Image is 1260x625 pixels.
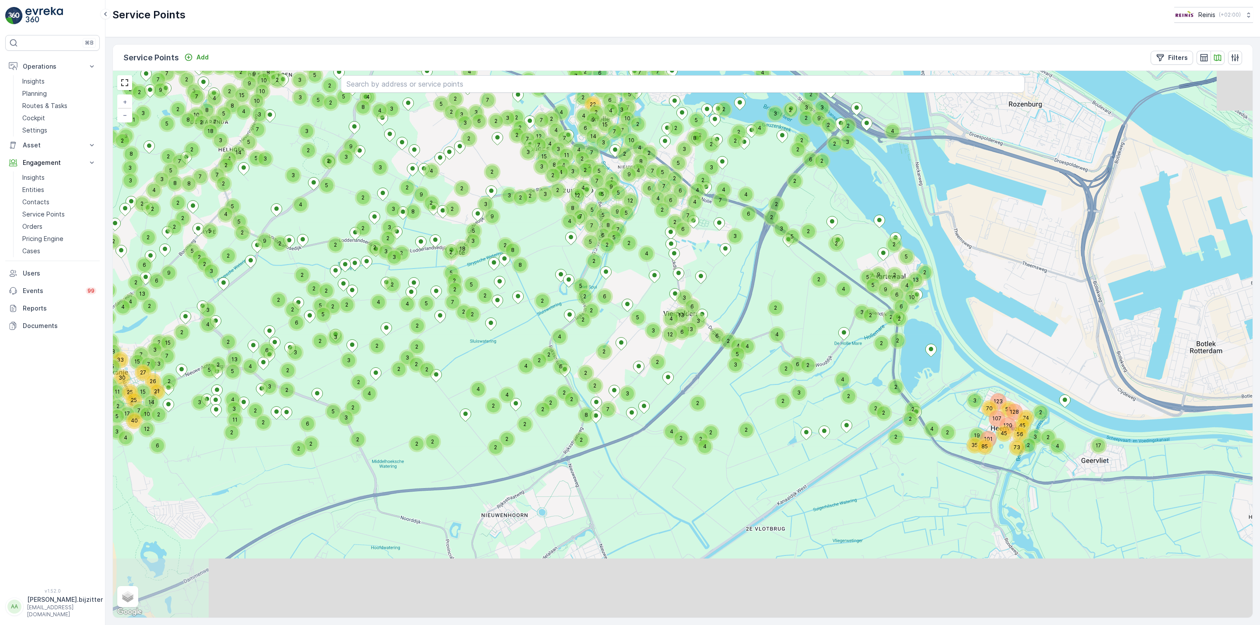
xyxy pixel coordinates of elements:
[753,122,766,135] div: 4
[185,143,191,148] div: 2
[23,62,82,71] p: Operations
[615,103,628,116] div: 3
[795,134,808,147] div: 2
[116,134,129,147] div: 2
[543,137,549,143] div: 4
[190,90,196,95] div: 7
[769,107,774,112] div: 3
[514,121,519,126] div: 2
[590,106,595,111] div: 2
[469,106,483,119] div: 3
[357,101,370,114] div: 8
[357,101,362,106] div: 8
[242,136,255,149] div: 5
[812,112,818,117] div: 9
[558,132,571,145] div: 7
[344,140,350,145] div: 9
[633,141,646,154] div: 4
[119,129,133,143] div: 3
[293,73,306,87] div: 3
[729,134,742,147] div: 2
[323,79,336,92] div: 2
[598,118,604,123] div: 15
[373,104,386,117] div: 4
[302,144,315,157] div: 2
[593,66,606,80] div: 6
[161,117,174,130] div: 5
[732,126,745,139] div: 2
[828,137,833,143] div: 2
[455,108,460,113] div: 3
[622,101,635,114] div: 7
[243,77,256,90] div: 9
[204,125,209,130] div: 18
[237,105,242,110] div: 4
[800,112,805,117] div: 2
[136,107,142,112] div: 3
[458,116,464,122] div: 3
[324,96,329,101] div: 2
[123,98,127,105] span: +
[136,107,150,120] div: 3
[784,104,797,117] div: 2
[625,134,630,139] div: 10
[717,103,723,108] div: 2
[253,108,258,113] div: 3
[271,73,284,87] div: 2
[678,143,691,156] div: 3
[19,112,100,124] a: Cockpit
[501,112,506,117] div: 3
[590,106,603,119] div: 2
[251,123,256,128] div: 7
[209,115,214,121] div: 7
[586,98,599,111] div: 22
[271,73,276,79] div: 2
[532,139,538,144] div: 7
[469,106,475,111] div: 3
[214,134,219,139] div: 3
[248,67,253,73] div: 9
[705,138,718,151] div: 2
[1174,7,1253,23] button: Reinis(+02:00)
[618,147,623,153] div: 2
[182,113,195,126] div: 8
[472,115,478,120] div: 6
[462,132,476,145] div: 2
[223,85,228,90] div: 2
[262,66,267,71] div: 8
[545,112,550,118] div: 2
[800,101,813,114] div: 3
[23,141,82,150] p: Asset
[234,66,248,79] div: 2
[171,103,185,116] div: 2
[19,100,100,112] a: Routes & Tasks
[455,108,468,121] div: 3
[248,67,261,80] div: 9
[294,91,299,96] div: 3
[805,88,818,101] div: 2
[729,134,734,140] div: 2
[688,132,693,137] div: 8
[532,130,538,135] div: 12
[705,138,710,143] div: 2
[5,7,23,24] img: logo
[791,143,805,156] div: 2
[552,143,557,148] div: 3
[521,146,535,159] div: 3
[373,104,378,109] div: 4
[214,134,227,147] div: 3
[886,125,899,138] div: 4
[1151,51,1193,65] button: Filters
[200,104,206,109] div: 8
[235,89,241,94] div: 15
[187,84,200,98] div: 3
[190,108,195,114] div: 10
[209,115,222,129] div: 7
[204,125,217,138] div: 18
[585,146,591,151] div: 7
[308,69,314,74] div: 5
[560,149,565,154] div: 11
[300,125,305,130] div: 3
[213,60,227,73] div: 3
[587,113,592,119] div: 9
